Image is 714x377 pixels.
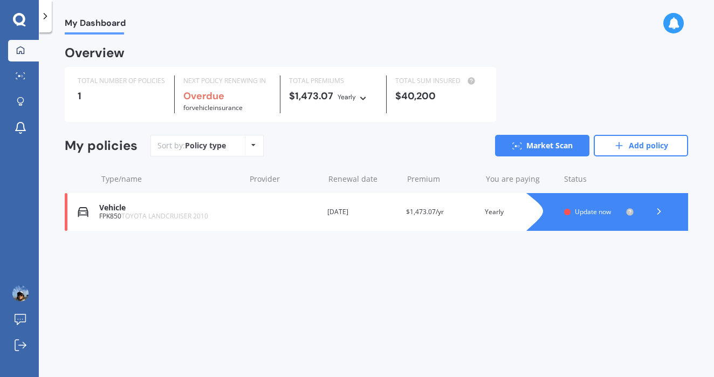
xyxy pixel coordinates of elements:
div: Overview [65,47,125,58]
span: TOYOTA LANDCRUISER 2010 [121,211,208,221]
div: TOTAL PREMIUMS [289,76,377,86]
b: Overdue [183,90,224,102]
img: Vehicle [78,207,88,217]
div: NEXT POLICY RENEWING IN [183,76,271,86]
span: for Vehicle insurance [183,103,243,112]
div: My policies [65,138,138,154]
img: ACg8ocKB4f2qNI8avAa15XR2uHPIk2UPZBWEGjNd_DiqMBwLIK4TVbdv=s96-c [12,285,29,301]
div: FPK850 [99,213,240,220]
span: $1,473.07/yr [406,207,444,216]
a: Market Scan [495,135,589,156]
div: $40,200 [395,91,483,101]
div: $1,473.07 [289,91,377,102]
div: Policy type [185,140,226,151]
a: Add policy [594,135,688,156]
div: 1 [78,91,166,101]
div: Provider [250,174,320,184]
div: Premium [407,174,477,184]
div: Vehicle [99,203,240,213]
div: Renewal date [328,174,399,184]
span: Update now [575,207,611,216]
div: You are paying [486,174,556,184]
div: Yearly [485,207,555,217]
div: TOTAL NUMBER OF POLICIES [78,76,166,86]
div: Sort by: [157,140,226,151]
div: TOTAL SUM INSURED [395,76,483,86]
div: Status [564,174,634,184]
div: [DATE] [327,207,397,217]
div: Yearly [338,92,356,102]
span: My Dashboard [65,18,126,32]
div: Type/name [101,174,241,184]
